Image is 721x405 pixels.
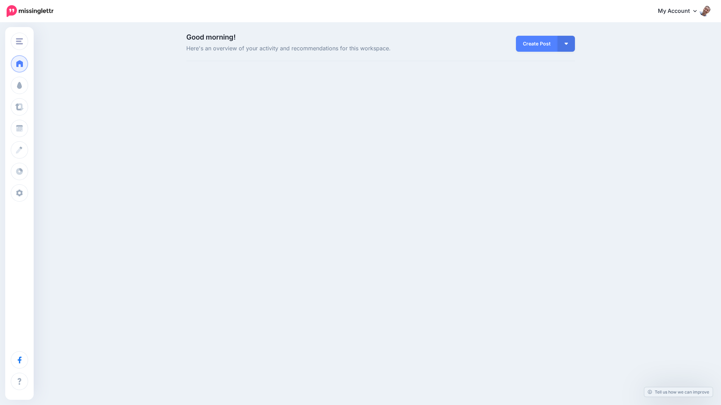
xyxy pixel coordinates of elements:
[565,43,568,45] img: arrow-down-white.png
[7,5,53,17] img: Missinglettr
[16,38,23,44] img: menu.png
[186,44,442,53] span: Here's an overview of your activity and recommendations for this workspace.
[644,387,713,397] a: Tell us how we can improve
[186,33,236,41] span: Good morning!
[516,36,558,52] a: Create Post
[651,3,711,20] a: My Account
